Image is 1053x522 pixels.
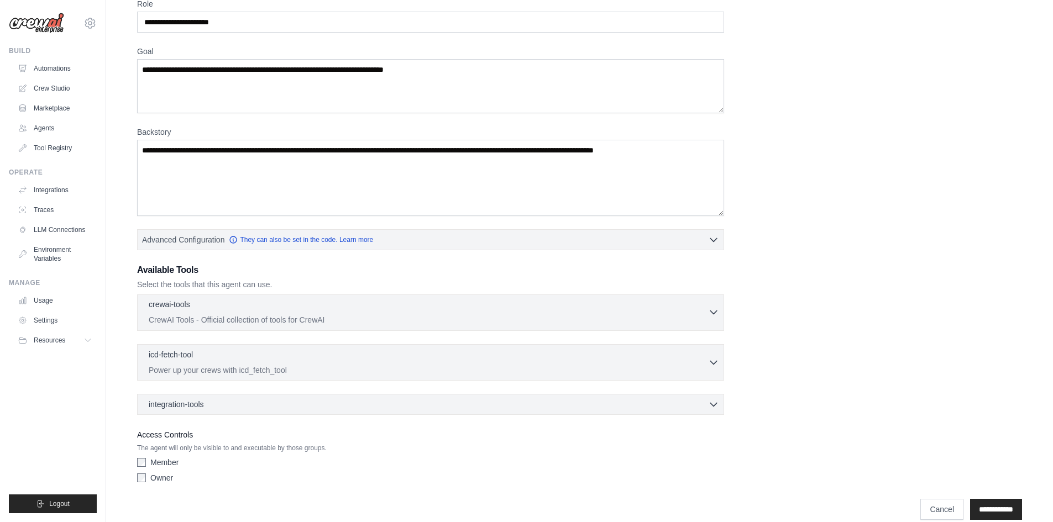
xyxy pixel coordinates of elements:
a: Traces [13,201,97,219]
p: The agent will only be visible to and executable by those groups. [137,444,724,452]
button: icd-fetch-tool Power up your crews with icd_fetch_tool [142,349,719,376]
span: integration-tools [149,399,204,410]
p: CrewAI Tools - Official collection of tools for CrewAI [149,314,708,325]
span: Logout [49,499,70,508]
label: Backstory [137,126,724,138]
label: Access Controls [137,428,724,441]
div: Manage [9,278,97,287]
span: Advanced Configuration [142,234,224,245]
div: Build [9,46,97,55]
a: Integrations [13,181,97,199]
a: Usage [13,292,97,309]
p: Power up your crews with icd_fetch_tool [149,365,708,376]
a: They can also be set in the code. Learn more [229,235,373,244]
a: Automations [13,60,97,77]
a: Tool Registry [13,139,97,157]
label: Owner [150,472,173,483]
button: integration-tools [142,399,719,410]
a: Marketplace [13,99,97,117]
img: Logo [9,13,64,34]
p: Select the tools that this agent can use. [137,279,724,290]
p: icd-fetch-tool [149,349,193,360]
a: Settings [13,312,97,329]
a: LLM Connections [13,221,97,239]
p: crewai-tools [149,299,190,310]
label: Member [150,457,179,468]
h3: Available Tools [137,263,724,277]
span: Resources [34,336,65,345]
label: Goal [137,46,724,57]
a: Environment Variables [13,241,97,267]
a: Agents [13,119,97,137]
button: crewai-tools CrewAI Tools - Official collection of tools for CrewAI [142,299,719,325]
a: Crew Studio [13,80,97,97]
div: Operate [9,168,97,177]
button: Resources [13,331,97,349]
a: Cancel [920,499,963,520]
button: Logout [9,494,97,513]
button: Advanced Configuration They can also be set in the code. Learn more [138,230,724,250]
